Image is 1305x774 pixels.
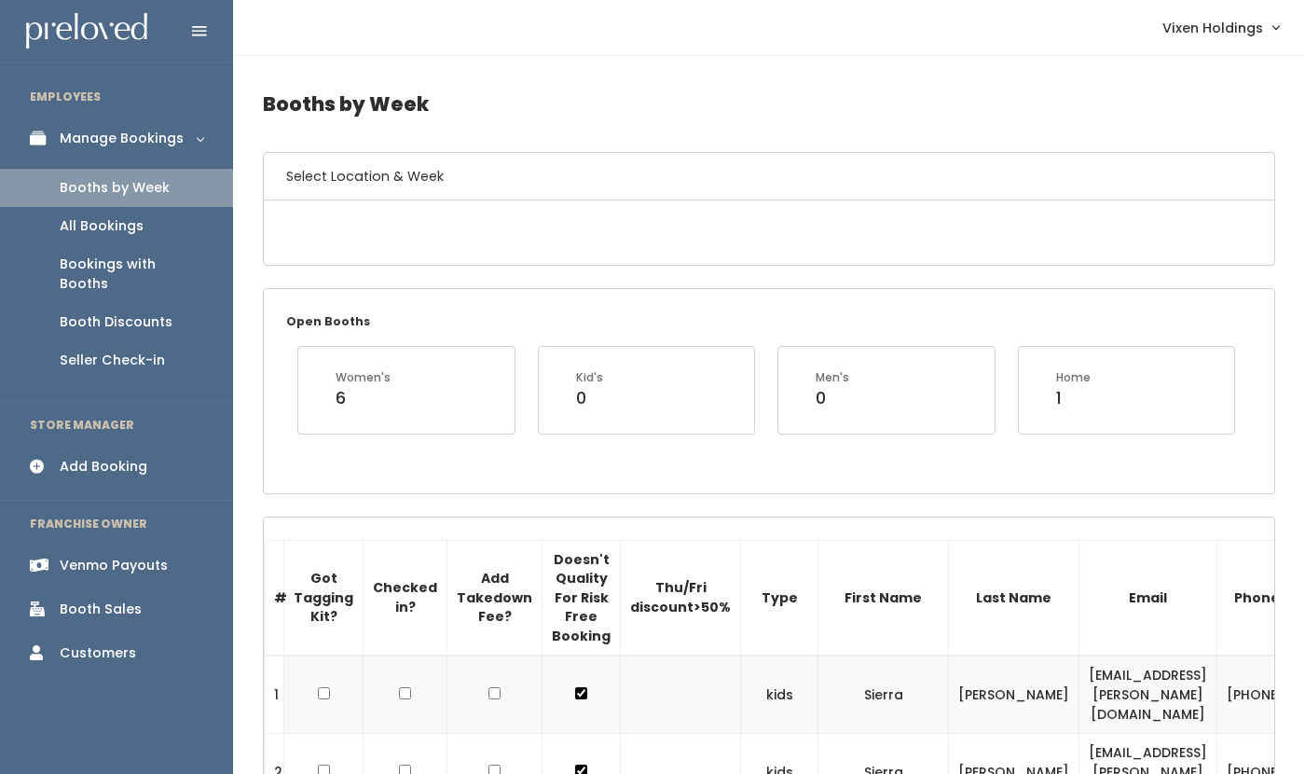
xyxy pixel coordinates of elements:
th: Email [1079,540,1217,656]
div: Bookings with Booths [60,255,203,294]
td: [PERSON_NAME] [949,656,1079,733]
th: Got Tagging Kit? [284,540,364,656]
td: kids [741,656,818,733]
td: [EMAIL_ADDRESS][PERSON_NAME][DOMAIN_NAME] [1079,656,1217,733]
th: First Name [818,540,949,656]
span: Vixen Holdings [1162,18,1263,38]
div: Booth Discounts [60,312,172,332]
th: Type [741,540,818,656]
img: preloved logo [26,13,147,49]
div: Women's [336,369,391,386]
th: Thu/Fri discount>50% [621,540,741,656]
div: All Bookings [60,216,144,236]
small: Open Booths [286,313,370,329]
th: # [265,540,284,656]
th: Checked in? [364,540,447,656]
td: 1 [265,656,284,733]
div: Venmo Payouts [60,556,168,575]
div: 1 [1056,386,1091,410]
div: Booth Sales [60,600,142,619]
div: Home [1056,369,1091,386]
h4: Booths by Week [263,78,1275,130]
div: Kid's [576,369,603,386]
div: Men's [816,369,849,386]
th: Add Takedown Fee? [447,540,543,656]
a: Vixen Holdings [1144,7,1298,48]
td: Sierra [818,656,949,733]
div: 0 [576,386,603,410]
div: Seller Check-in [60,351,165,370]
h6: Select Location & Week [264,153,1274,200]
div: Customers [60,643,136,663]
th: Last Name [949,540,1079,656]
div: 0 [816,386,849,410]
div: Manage Bookings [60,129,184,148]
div: Booths by Week [60,178,170,198]
div: 6 [336,386,391,410]
th: Doesn't Quality For Risk Free Booking [543,540,621,656]
div: Add Booking [60,457,147,477]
